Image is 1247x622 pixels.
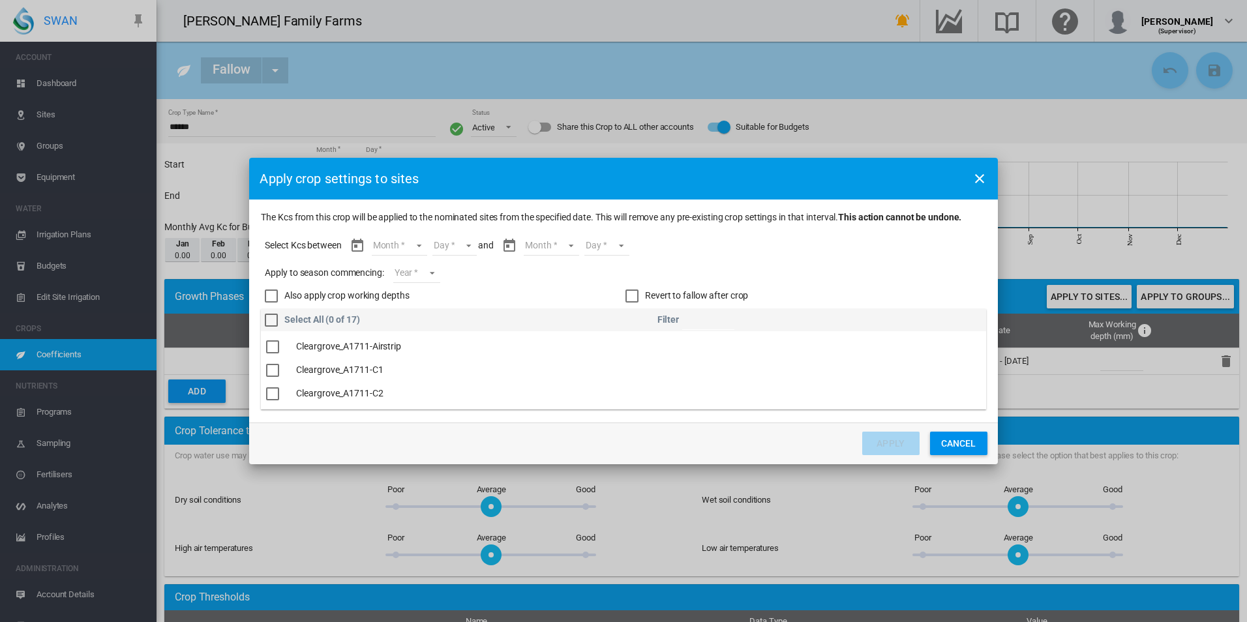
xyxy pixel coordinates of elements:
[930,432,987,455] button: Cancel
[862,432,920,455] button: Apply
[967,166,993,192] button: icon-close
[291,359,420,382] td: Cleargrove_A1711-C1
[265,289,625,303] md-checkbox: Also apply crop working depths
[372,236,427,256] md-select: Month
[291,406,420,429] td: Cleargrove_A1711-C3
[657,314,679,325] span: Filter
[838,212,961,222] b: This action cannot be undone.
[265,314,359,327] md-checkbox: Select All (0 of 0)
[265,267,383,280] span: Apply to season commencing:
[393,263,440,283] md-select: Year
[502,238,517,254] md-icon: icon-calendar-today
[478,239,494,252] span: and
[350,238,365,254] md-icon: icon-calendar-today
[249,158,997,464] md-dialog: The Kcs ...
[972,171,987,186] md-icon: icon-close
[432,236,477,256] md-select: Day
[524,236,579,256] md-select: Month
[284,314,359,327] div: Select All (0 of 17)
[260,170,419,188] div: Apply crop settings to sites
[584,236,629,256] md-select: Day
[291,335,420,359] td: Cleargrove_A1711-Airstrip
[645,289,748,303] div: Revert to fallow after crop
[261,211,961,224] span: The Kcs from this crop will be applied to the nominated sites from the specified date. This will ...
[291,382,420,406] td: Cleargrove_A1711-C2
[265,239,341,252] span: Select Kcs between
[625,289,748,303] md-checkbox: Revert to fallow after crop
[284,289,409,303] div: Also apply crop working depths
